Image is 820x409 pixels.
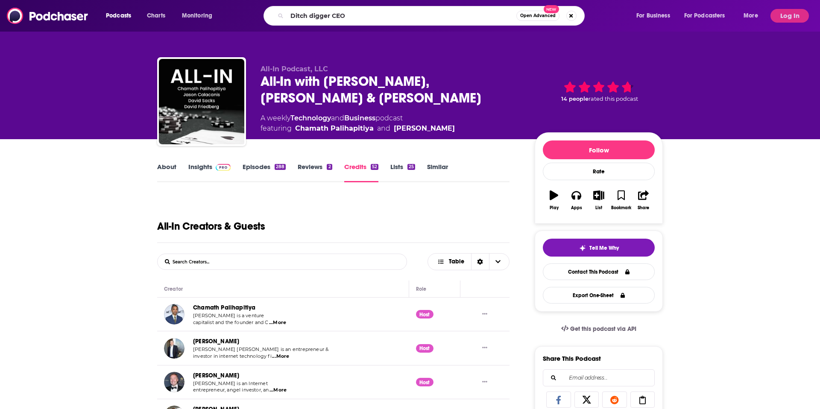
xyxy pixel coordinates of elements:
input: Search podcasts, credits, & more... [287,9,516,23]
button: Play [543,185,565,216]
a: Credits52 [344,163,378,182]
button: List [588,185,610,216]
div: Search followers [543,369,655,386]
a: [PERSON_NAME] [193,372,239,379]
div: Bookmark [611,205,631,210]
div: Share [638,205,649,210]
img: Chamath Palihapitiya [164,304,184,324]
button: Follow [543,140,655,159]
a: Contact This Podcast [543,263,655,280]
img: Podchaser - Follow, Share and Rate Podcasts [7,8,89,24]
span: featuring [261,123,455,134]
div: A weekly podcast [261,113,455,134]
h3: Share This Podcast [543,354,601,362]
a: Chamath Palihapitiya [193,304,255,311]
span: Table [449,259,464,265]
a: Share on Facebook [546,391,571,408]
div: Sort Direction [471,254,489,270]
span: [PERSON_NAME] is a venture [193,313,264,318]
input: Email address... [550,370,647,386]
a: Share on Reddit [602,391,627,408]
span: investor in internet technology fi [193,353,272,359]
button: Share [633,185,655,216]
a: Reviews2 [298,163,332,182]
a: Episodes288 [243,163,286,182]
span: capitalist and the founder and C [193,319,268,325]
button: Show More Button [479,378,491,387]
div: Search podcasts, credits, & more... [272,6,593,26]
span: ...More [272,353,289,360]
span: Charts [147,10,165,22]
span: Tell Me Why [589,245,619,251]
div: Host [416,344,433,353]
span: rated this podcast [589,96,638,102]
img: All-In with Chamath, Jason, Sacks & Friedberg [159,59,244,144]
a: InsightsPodchaser Pro [188,163,231,182]
span: and [377,123,390,134]
div: 52 [371,164,378,170]
a: Chamath Palihapitiya [295,123,374,134]
a: David O. Sacks [164,338,184,359]
span: ...More [269,387,287,394]
a: [PERSON_NAME] [193,338,239,345]
a: Copy Link [630,391,655,408]
a: Similar [427,163,448,182]
span: Podcasts [106,10,131,22]
button: open menu [679,9,738,23]
button: open menu [176,9,223,23]
div: 14 peoplerated this podcast [535,65,663,118]
a: Business [344,114,375,122]
span: New [544,5,559,13]
div: Play [550,205,559,210]
div: Apps [571,205,582,210]
span: entrepreneur, angel investor, an [193,387,269,393]
a: Get this podcast via API [554,318,643,339]
span: For Business [636,10,670,22]
a: Charts [141,9,170,23]
button: Choose View [428,253,510,270]
button: Show More Button [479,310,491,319]
button: Show More Button [479,344,491,353]
div: List [595,205,602,210]
span: 14 people [561,96,589,102]
span: [PERSON_NAME] [PERSON_NAME] is an entrepreneur & [193,346,328,352]
button: Log In [770,9,809,23]
a: Technology [290,114,331,122]
button: Export One-Sheet [543,287,655,304]
button: open menu [630,9,681,23]
span: and [331,114,344,122]
span: For Podcasters [684,10,725,22]
a: Share on X/Twitter [574,391,599,408]
button: Apps [565,185,587,216]
div: 25 [407,164,415,170]
div: 288 [275,164,286,170]
span: [PERSON_NAME] is an Internet [193,380,268,386]
div: 2 [327,164,332,170]
span: Monitoring [182,10,212,22]
button: open menu [100,9,142,23]
button: open menu [738,9,769,23]
span: All-In Podcast, LLC [261,65,328,73]
h1: All-In Creators & Guests [157,220,265,233]
div: Creator [164,284,183,294]
a: David Friedberg [394,123,455,134]
span: Open Advanced [520,14,556,18]
div: Role [416,284,428,294]
img: tell me why sparkle [579,245,586,251]
div: Host [416,310,433,318]
a: Lists25 [390,163,415,182]
div: Host [416,378,433,386]
span: More [744,10,758,22]
button: Open AdvancedNew [516,11,559,21]
button: tell me why sparkleTell Me Why [543,239,655,257]
img: Jason Calacanis [164,372,184,392]
div: Rate [543,163,655,180]
span: ...More [269,319,286,326]
span: Get this podcast via API [570,325,636,333]
a: About [157,163,176,182]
